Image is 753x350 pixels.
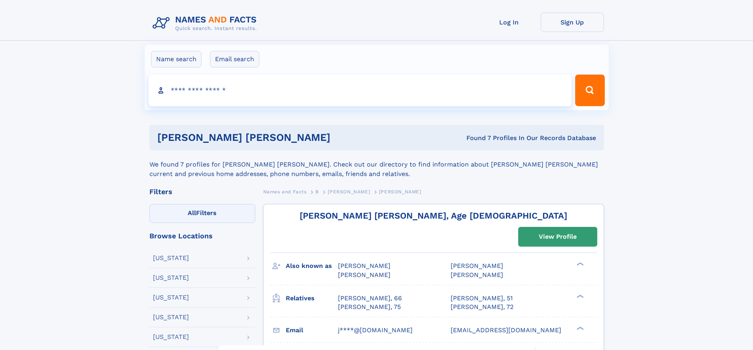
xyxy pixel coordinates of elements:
a: B [315,187,319,197]
span: [PERSON_NAME] [338,271,391,279]
a: View Profile [519,227,597,246]
span: [PERSON_NAME] [451,262,503,270]
div: [US_STATE] [153,294,189,301]
label: Name search [151,51,202,67]
label: Email search [210,51,259,67]
input: search input [149,75,572,106]
div: Filters [149,188,255,195]
a: Sign Up [541,13,604,32]
a: [PERSON_NAME], 51 [451,294,513,303]
span: All [188,209,196,217]
label: Filters [149,204,255,223]
span: [PERSON_NAME] [338,262,391,270]
a: Names and Facts [263,187,307,197]
span: [PERSON_NAME] [379,189,421,195]
div: We found 7 profiles for [PERSON_NAME] [PERSON_NAME]. Check out our directory to find information ... [149,150,604,179]
span: [PERSON_NAME] [328,189,370,195]
span: [EMAIL_ADDRESS][DOMAIN_NAME] [451,326,561,334]
div: [US_STATE] [153,334,189,340]
img: Logo Names and Facts [149,13,263,34]
button: Search Button [575,75,604,106]
h3: Also known as [286,259,338,273]
div: [US_STATE] [153,275,189,281]
div: ❯ [575,294,584,299]
h1: [PERSON_NAME] [PERSON_NAME] [157,133,398,142]
h3: Relatives [286,292,338,305]
div: ❯ [575,262,584,267]
h3: Email [286,324,338,337]
div: Browse Locations [149,232,255,240]
a: [PERSON_NAME], 72 [451,303,513,311]
a: Log In [477,13,541,32]
div: Found 7 Profiles In Our Records Database [398,134,596,142]
span: [PERSON_NAME] [451,271,503,279]
div: [US_STATE] [153,314,189,320]
a: [PERSON_NAME], 66 [338,294,402,303]
span: B [315,189,319,195]
a: [PERSON_NAME] [328,187,370,197]
div: [US_STATE] [153,255,189,261]
div: View Profile [539,228,577,246]
a: [PERSON_NAME], 75 [338,303,401,311]
div: ❯ [575,326,584,331]
a: [PERSON_NAME] [PERSON_NAME], Age [DEMOGRAPHIC_DATA] [300,211,567,221]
